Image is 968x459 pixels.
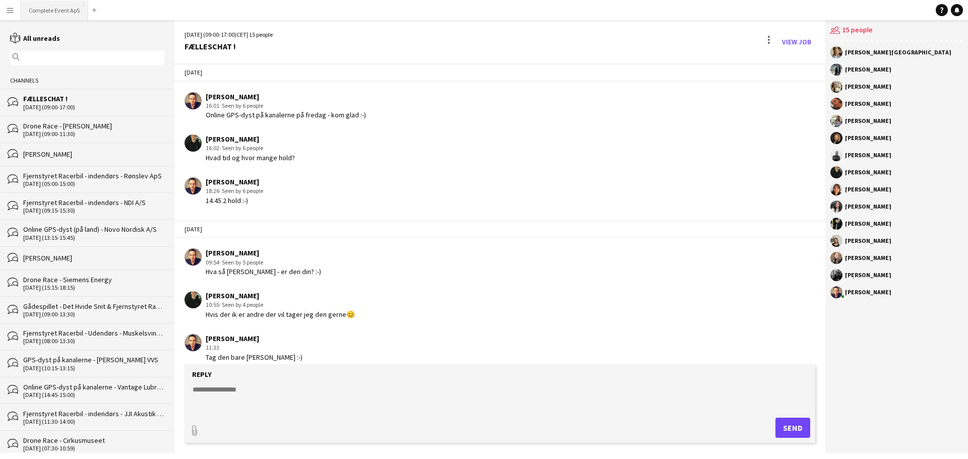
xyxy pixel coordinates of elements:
div: [DATE] (09:00-13:30) [23,311,164,318]
div: [DATE] (11:30-14:00) [23,418,164,425]
div: [PERSON_NAME][GEOGRAPHIC_DATA] [845,49,951,55]
div: [PERSON_NAME] [206,291,355,300]
div: [PERSON_NAME] [845,289,891,295]
div: [DATE] [174,221,825,238]
div: Fjernstyret Racerbil - indendørs - NDI A/S [23,198,164,207]
div: [DATE] [174,64,825,81]
div: [PERSON_NAME] [845,272,891,278]
div: GPS-dyst på kanalerne - [PERSON_NAME] VVS [23,355,164,364]
div: Hva så [PERSON_NAME] - er den din? :-) [206,267,321,276]
span: · Seen by 6 people [219,102,263,109]
div: Hvad tid og hvor mange hold? [206,153,295,162]
span: · Seen by 6 people [219,144,263,152]
div: 18:26 [206,186,263,195]
div: [PERSON_NAME] [845,221,891,227]
div: [PERSON_NAME] [845,238,891,244]
div: [PERSON_NAME] [23,150,164,159]
div: FÆLLESCHAT ! [185,42,273,51]
div: Fjernstyret Racerbil - indendørs - JJI Akustik & Inventar A/S - [23,409,164,418]
div: [PERSON_NAME] [206,92,366,101]
span: · Seen by 4 people [219,301,263,308]
span: CET [236,31,247,38]
div: [DATE] (14:45-15:00) [23,391,164,399]
div: [DATE] (09:15-15:30) [23,207,164,214]
div: [DATE] (08:00-13:30) [23,338,164,345]
div: [DATE] (09:00-11:30) [23,130,164,138]
div: [PERSON_NAME] [845,135,891,141]
div: [PERSON_NAME] [206,334,302,343]
div: FÆLLESCHAT ! [23,94,164,103]
div: Drone Race - Siemens Energy [23,275,164,284]
div: [DATE] (13:15-15:45) [23,234,164,241]
div: [DATE] (10:15-13:15) [23,365,164,372]
span: · Seen by 5 people [219,258,263,266]
div: [PERSON_NAME] [845,118,891,124]
div: Tag den bare [PERSON_NAME] :-) [206,353,302,362]
a: View Job [778,34,815,50]
span: · Seen by 6 people [219,187,263,194]
div: Online GPS-dyst på kanalerne på fredag - kom glad :-) [206,110,366,119]
div: [DATE] (09:00-17:00) [23,104,164,111]
div: [DATE] (15:15-18:15) [23,284,164,291]
div: Fjernstyret Racerbil - Udendørs - Muskelsvindfonden [23,329,164,338]
div: [PERSON_NAME] [23,253,164,263]
div: [PERSON_NAME] [845,101,891,107]
div: [PERSON_NAME] [845,67,891,73]
div: [DATE] (07:30-10:59) [23,445,164,452]
div: Hvis der ik er andre der vil tager jeg den gerne😊 [206,310,355,319]
div: Gådespillet - Det Hvide Snit & Fjernstyret Racerbil - indendørs - [PERSON_NAME] [23,302,164,311]
div: Drone Race - Cirkusmuseet [23,436,164,445]
div: 10:55 [206,300,355,309]
button: Send [775,418,810,438]
div: 15 people [830,20,963,41]
div: 16:01 [206,101,366,110]
div: [PERSON_NAME] [206,135,295,144]
div: [PERSON_NAME] [206,248,321,257]
div: [DATE] (09:00-17:00) | 15 people [185,30,273,39]
label: Reply [192,370,212,379]
div: 09:54 [206,258,321,267]
div: 11:33 [206,343,302,352]
div: [PERSON_NAME] [845,84,891,90]
div: [PERSON_NAME] [845,255,891,261]
div: Online GPS-dyst (på land) - Novo Nordisk A/S [23,225,164,234]
div: 16:02 [206,144,295,153]
div: Fjernstyret Racerbil - indendørs - Rønslev ApS [23,171,164,180]
div: [DATE] (05:00-15:00) [23,180,164,187]
button: Complete Event ApS [21,1,88,20]
a: All unreads [10,34,60,43]
div: [PERSON_NAME] [845,204,891,210]
div: [PERSON_NAME] [845,152,891,158]
div: [PERSON_NAME] [845,169,891,175]
div: 14.45 2 hold :-) [206,196,263,205]
div: [PERSON_NAME] [206,177,263,186]
div: [PERSON_NAME] [845,186,891,192]
div: Online GPS-dyst på kanalerne - Vantage Lubricants ApS [23,382,164,391]
div: Drone Race - [PERSON_NAME] [23,121,164,130]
